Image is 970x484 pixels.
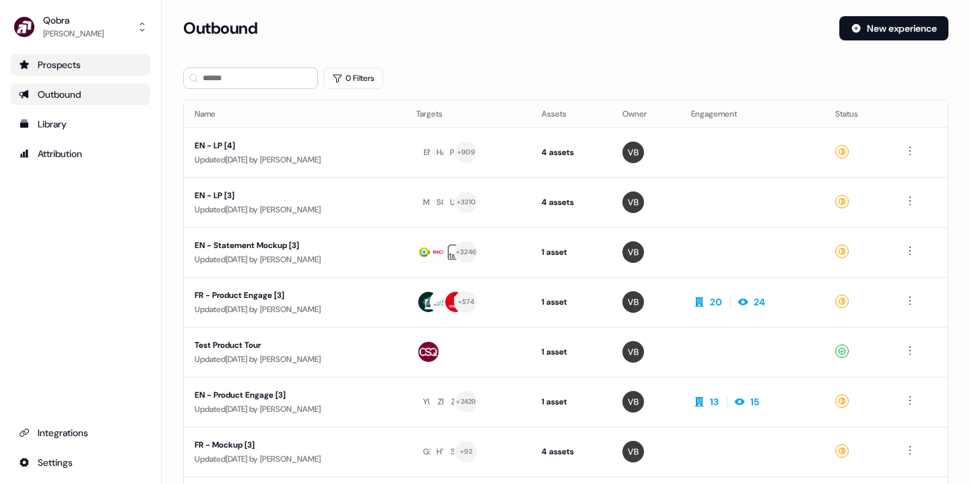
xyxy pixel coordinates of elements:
[11,113,150,135] a: Go to templates
[450,195,461,209] div: UN
[457,196,476,208] div: + 3210
[195,189,395,202] div: EN - LP [3]
[11,11,150,43] button: Qobra[PERSON_NAME]
[11,84,150,105] a: Go to outbound experience
[195,388,395,402] div: EN - Product Engage [3]
[195,203,395,216] div: Updated [DATE] by [PERSON_NAME]
[825,100,891,127] th: Status
[423,195,434,209] div: ME
[195,452,395,466] div: Updated [DATE] by [PERSON_NAME]
[460,446,472,458] div: + 92
[456,396,476,408] div: + 2429
[438,395,446,409] div: ZE
[839,16,948,40] button: New experience
[531,100,612,127] th: Assets
[542,445,601,458] div: 4 assets
[423,395,433,409] div: YU
[451,395,459,409] div: ZE
[195,289,395,302] div: FR - Product Engage [3]
[456,246,476,258] div: + 3246
[622,142,644,163] img: Vincent
[457,146,475,158] div: + 909
[622,441,644,462] img: Vincent
[195,438,395,452] div: FR - Mockup [3]
[19,456,142,469] div: Settings
[424,146,433,159] div: EN
[542,195,601,209] div: 4 assets
[195,338,395,352] div: Test Product Tour
[43,27,104,40] div: [PERSON_NAME]
[622,291,644,313] img: Vincent
[43,13,104,27] div: Qobra
[19,147,142,160] div: Attribution
[195,303,395,316] div: Updated [DATE] by [PERSON_NAME]
[184,100,406,127] th: Name
[19,58,142,71] div: Prospects
[542,146,601,159] div: 4 assets
[450,146,460,159] div: PH
[437,146,447,159] div: HA
[542,345,601,359] div: 1 asset
[437,445,447,458] div: HY
[11,54,150,75] a: Go to prospects
[622,391,644,413] img: Vincent
[19,117,142,131] div: Library
[19,88,142,101] div: Outbound
[754,295,765,309] div: 24
[406,100,531,127] th: Targets
[195,402,395,416] div: Updated [DATE] by [PERSON_NAME]
[612,100,680,127] th: Owner
[458,296,474,308] div: + 574
[195,139,395,152] div: EN - LP [4]
[542,245,601,259] div: 1 asset
[11,452,150,473] a: Go to integrations
[423,445,433,458] div: GE
[750,395,759,409] div: 15
[622,241,644,263] img: Vincent
[437,195,447,209] div: SC
[183,18,257,38] h3: Outbound
[542,395,601,409] div: 1 asset
[11,143,150,164] a: Go to attribution
[195,239,395,252] div: EN - Statement Mockup [3]
[195,153,395,167] div: Updated [DATE] by [PERSON_NAME]
[710,295,722,309] div: 20
[680,100,824,127] th: Engagement
[622,191,644,213] img: Vincent
[542,295,601,309] div: 1 asset
[622,341,644,363] img: Vincent
[195,353,395,366] div: Updated [DATE] by [PERSON_NAME]
[11,422,150,444] a: Go to integrations
[323,67,383,89] button: 0 Filters
[19,426,142,440] div: Integrations
[195,253,395,266] div: Updated [DATE] by [PERSON_NAME]
[710,395,719,409] div: 13
[451,445,459,458] div: SF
